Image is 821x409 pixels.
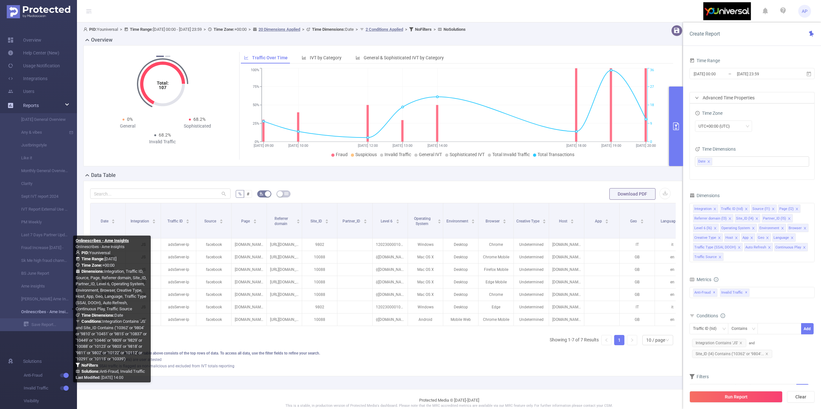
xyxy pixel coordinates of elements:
p: en [655,251,690,263]
p: facebook [196,238,231,251]
div: Invalid Traffic [128,138,198,145]
li: Referrer domain (l3) [693,214,733,222]
p: Desktop [443,263,478,276]
tspan: [DATE] 20:00 [636,144,656,148]
li: Browser [787,224,808,232]
i: icon: caret-down [471,221,475,223]
i: icon: caret-down [297,221,300,223]
i: icon: caret-up [640,218,644,220]
i: icon: caret-up [363,218,367,220]
b: Time Range: [130,27,153,32]
tspan: [DATE] 13:00 [393,144,412,148]
p: Chrome [478,238,513,251]
input: Start date [693,70,745,78]
i: icon: close [768,246,771,250]
p: [DOMAIN_NAME] [232,263,267,276]
span: Source [204,219,217,223]
p: {{[DOMAIN_NAME] [373,251,408,263]
i: icon: down [665,338,669,343]
i: icon: caret-down [438,221,441,223]
span: Site_ID [310,219,323,223]
div: Contains [732,323,752,334]
div: Sort [542,218,546,222]
div: Page (l2) [779,205,794,213]
i: icon: close [728,217,732,221]
a: Justbringstyle [13,139,69,152]
li: Continuous Play [774,243,808,251]
u: 2 Conditions Applied [366,27,403,32]
li: Level 6 (l6) [693,224,719,232]
i: icon: caret-up [471,218,475,220]
span: Referrer domain [275,216,288,226]
b: PID: [81,250,89,255]
tspan: 75% [253,85,259,89]
tspan: [DATE] 12:00 [358,144,378,148]
span: Onlinescribes - Ame Insights [76,245,124,249]
p: {{[DOMAIN_NAME] [373,263,408,276]
button: Clear [787,391,815,403]
div: Sort [325,218,329,222]
a: Like it [13,152,69,164]
i: icon: caret-up [543,218,546,220]
i: icon: table [284,192,288,196]
p: 10088 [302,263,337,276]
i: icon: close [803,246,806,250]
i: icon: caret-down [219,221,223,223]
span: Creative Type [516,219,540,223]
span: > [118,27,124,32]
p: [DOMAIN_NAME] [549,238,584,251]
span: Youniversal [DATE] 00:00 - [DATE] 23:59 +00:00 [83,27,466,32]
tspan: [DATE] 10:00 [288,144,308,148]
i: icon: caret-up [253,218,257,220]
tspan: [DATE] 19:00 [601,144,621,148]
i: icon: caret-up [438,218,441,220]
a: Monthly General Overview JS Yahoo [13,164,69,177]
span: Traffic Over Time [252,55,288,60]
img: Protected Media [7,5,70,18]
span: Integration, Traffic ID, Source, Page, Referrer domain, Site_ID, Partner_ID, Level 6, Operating S... [76,269,147,311]
tspan: 27 [650,85,654,89]
p: 10088 [302,251,337,263]
i: icon: close [772,207,775,211]
p: [DOMAIN_NAME] [549,251,584,263]
p: IT [620,238,655,251]
div: Partner_ID (l5) [763,214,786,223]
span: Youniversal [DATE] +00:00 [76,250,147,374]
tspan: Total: [157,80,168,86]
div: UTC+00:00 (UTC) [698,121,734,131]
i: icon: bar-chart [302,55,306,60]
a: Last 7 Days Partner Update [13,229,69,241]
p: Chrome Mobile [478,251,513,263]
div: Host [725,234,733,242]
span: IVT by Category [310,55,342,60]
div: Sort [640,218,644,222]
button: 2 [165,56,170,57]
div: General [93,123,163,129]
input: Search... [90,188,231,199]
a: Usage Notification [8,59,60,72]
i: icon: down [752,327,756,331]
i: icon: caret-up [219,218,223,220]
div: Language [774,234,789,242]
i: icon: close [788,217,791,221]
span: Operating System [414,216,431,226]
i: icon: caret-up [325,218,329,220]
span: Level 6 [381,219,394,223]
i: icon: bar-chart [356,55,360,60]
b: Onlinescribes - Ame Insights [76,238,129,243]
div: ≥ [739,384,746,395]
span: Language [661,219,678,223]
span: # [247,191,250,196]
span: Environment [446,219,469,223]
tspan: 36 [650,68,654,72]
i: icon: line-chart [244,55,249,60]
li: Integration [693,204,718,213]
div: Sort [186,218,190,222]
i: icon: caret-up [571,218,574,220]
i: icon: close [735,236,738,240]
i: icon: close [718,236,721,240]
i: icon: close [795,207,799,211]
li: Operating System [720,224,757,232]
p: adsServer-lp [161,238,196,251]
p: GB [620,263,655,276]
